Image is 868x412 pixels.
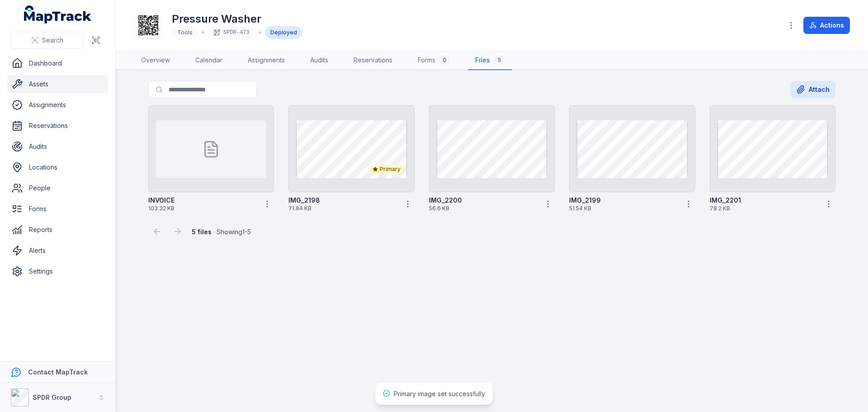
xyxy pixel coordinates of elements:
a: Settings [7,262,108,280]
h1: Pressure Washer [172,12,302,26]
div: 0 [439,55,450,66]
strong: SPDR Group [33,393,71,401]
button: Actions [803,17,850,34]
a: Reservations [7,117,108,135]
div: Primary [370,165,403,174]
button: Search [11,32,84,49]
span: 51.54 KB [569,205,678,212]
a: Assignments [7,96,108,114]
strong: Contact MapTrack [28,368,88,376]
strong: INVOICE [148,196,175,205]
a: Forms0 [410,51,457,70]
a: Overview [134,51,177,70]
span: 103.32 KB [148,205,257,212]
a: Calendar [188,51,230,70]
div: Deployed [265,26,302,39]
span: 71.84 KB [288,205,397,212]
a: Locations [7,158,108,176]
button: Attach [790,81,835,98]
a: Audits [303,51,335,70]
a: Reservations [346,51,400,70]
a: Audits [7,137,108,156]
a: MapTrack [24,5,92,24]
div: SPDR-473 [208,26,255,39]
span: Search [42,36,63,45]
strong: 5 files [192,228,212,236]
strong: IMG_2198 [288,196,320,205]
a: Forms [7,200,108,218]
a: Reports [7,221,108,239]
span: · Showing 1 - 5 [192,228,251,236]
strong: IMG_2201 [710,196,741,205]
a: Assignments [241,51,292,70]
span: Tools [177,29,193,36]
a: Dashboard [7,54,108,72]
strong: IMG_2200 [429,196,462,205]
a: Files5 [468,51,512,70]
span: 56.6 KB [429,205,538,212]
strong: IMG_2199 [569,196,601,205]
a: Alerts [7,242,108,260]
span: 78.2 KB [710,205,818,212]
a: Assets [7,75,108,93]
div: 5 [494,55,505,66]
span: Primary image set successfully [394,390,485,398]
a: People [7,179,108,197]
